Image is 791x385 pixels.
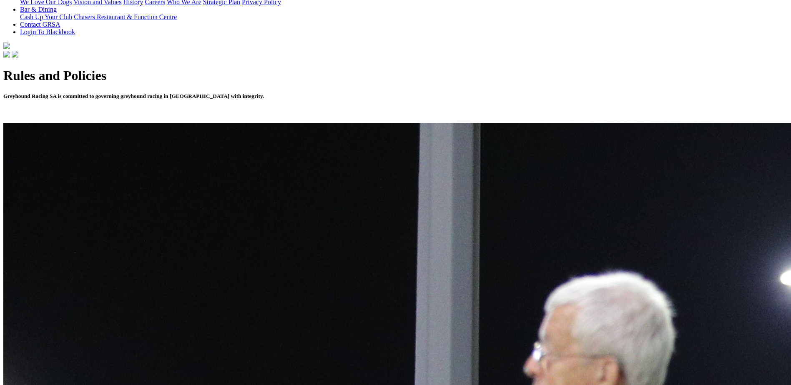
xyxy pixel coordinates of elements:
[20,21,60,28] a: Contact GRSA
[3,51,10,57] img: facebook.svg
[12,51,18,57] img: twitter.svg
[74,13,177,20] a: Chasers Restaurant & Function Centre
[3,68,788,83] h1: Rules and Policies
[20,13,72,20] a: Cash Up Your Club
[3,42,10,49] img: logo-grsa-white.png
[3,93,788,100] h5: Greyhound Racing SA is committed to governing greyhound racing in [GEOGRAPHIC_DATA] with integrity.
[20,28,75,35] a: Login To Blackbook
[20,6,57,13] a: Bar & Dining
[20,13,788,21] div: Bar & Dining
